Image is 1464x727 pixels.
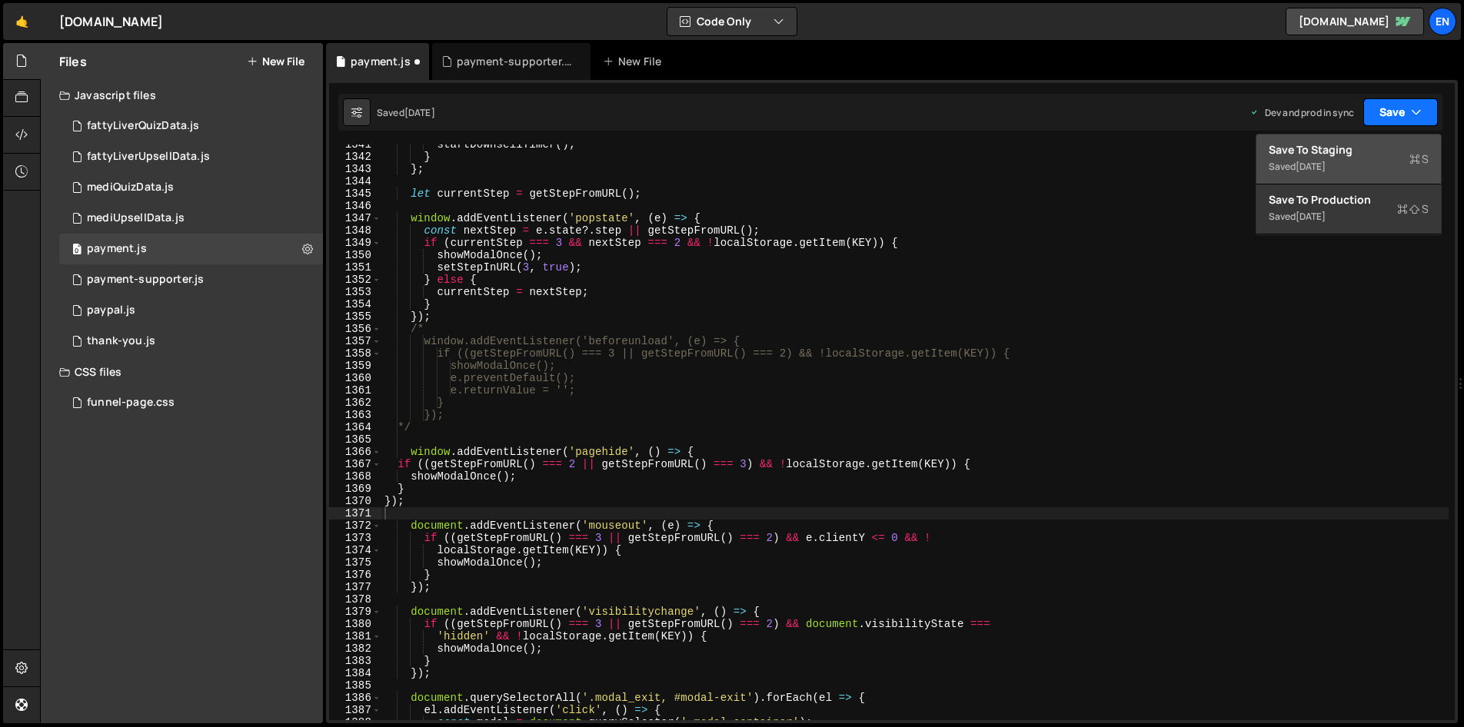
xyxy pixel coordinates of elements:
div: New File [603,54,667,69]
div: 1347 [329,212,381,224]
div: CSS files [41,357,323,387]
div: 16956/46700.js [59,172,323,203]
a: [DOMAIN_NAME] [1286,8,1424,35]
span: 0 [72,244,82,257]
div: 1372 [329,520,381,532]
a: 🤙 [3,3,41,40]
div: 1369 [329,483,381,495]
div: 1376 [329,569,381,581]
div: Dev and prod in sync [1249,106,1354,119]
div: [DATE] [1296,210,1326,223]
div: 16956/46566.js [59,111,323,141]
div: 1380 [329,618,381,630]
div: thank-you.js [87,334,155,348]
button: Code Only [667,8,797,35]
div: 16956/46565.js [59,141,323,172]
div: 1341 [329,138,381,151]
div: 1358 [329,347,381,360]
div: 1346 [329,200,381,212]
div: 1383 [329,655,381,667]
div: 1371 [329,507,381,520]
div: 1386 [329,692,381,704]
div: 16956/46701.js [59,203,323,234]
div: 1348 [329,224,381,237]
div: 1366 [329,446,381,458]
div: 1345 [329,188,381,200]
div: [DATE] [404,106,435,119]
div: 1374 [329,544,381,556]
div: 1362 [329,397,381,409]
div: 1363 [329,409,381,421]
div: Save to Staging [1269,142,1429,158]
div: 16956/46550.js [59,295,323,326]
div: 1361 [329,384,381,397]
button: Save [1363,98,1438,126]
div: [DATE] [1296,160,1326,173]
div: 16956/46552.js [59,264,323,295]
div: 1379 [329,606,381,618]
span: S [1409,151,1429,167]
button: New File [247,55,304,68]
div: 1351 [329,261,381,274]
div: 1375 [329,556,381,569]
div: 1350 [329,249,381,261]
div: 1342 [329,151,381,163]
button: Save to StagingS Saved[DATE] [1256,134,1441,184]
div: 16956/46524.js [59,326,323,357]
div: 1364 [329,421,381,433]
div: Saved [1269,207,1429,226]
div: payment.js [351,54,411,69]
div: Saved [1269,158,1429,176]
div: payment.js [87,242,147,256]
div: paypal.js [87,304,135,317]
div: fattyLiverUpsellData.js [87,150,210,164]
div: Saved [377,106,435,119]
div: 1360 [329,372,381,384]
div: [DOMAIN_NAME] [59,12,163,31]
button: Save to ProductionS Saved[DATE] [1256,184,1441,234]
a: En [1429,8,1456,35]
div: mediUpsellData.js [87,211,185,225]
div: 1378 [329,593,381,606]
div: 16956/47008.css [59,387,323,418]
div: funnel-page.css [87,396,175,410]
div: 1368 [329,470,381,483]
div: fattyLiverQuizData.js [87,119,199,133]
div: payment-supporter.js [457,54,572,69]
div: 1381 [329,630,381,642]
div: 1370 [329,495,381,507]
div: 1356 [329,323,381,335]
div: 1359 [329,360,381,372]
div: 1365 [329,433,381,446]
div: 1344 [329,175,381,188]
div: Save to Production [1269,192,1429,207]
div: 1382 [329,642,381,655]
span: S [1397,201,1429,217]
div: 1387 [329,704,381,716]
div: Javascript files [41,80,323,111]
div: payment-supporter.js [87,273,204,287]
div: mediQuizData.js [87,181,174,194]
div: 1385 [329,679,381,692]
div: 1373 [329,532,381,544]
div: 1377 [329,581,381,593]
div: 1352 [329,274,381,286]
div: 1354 [329,298,381,310]
div: 1343 [329,163,381,175]
div: 1349 [329,237,381,249]
div: 1384 [329,667,381,679]
div: 1367 [329,458,381,470]
h2: Files [59,53,87,70]
div: 1357 [329,335,381,347]
div: 1355 [329,310,381,323]
div: 16956/46551.js [59,234,323,264]
div: 1353 [329,286,381,298]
